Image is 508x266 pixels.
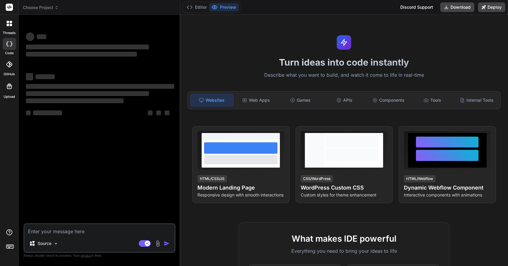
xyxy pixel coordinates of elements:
[190,94,234,107] div: Websites
[301,184,388,192] h4: WordPress Custom CSS
[323,94,366,107] div: APIs
[37,34,46,39] span: ‌
[156,110,161,115] span: ‌
[184,57,504,68] h1: Turn ideas into code instantly
[184,71,504,79] p: Describe what you want to build, and watch it come to life in real-time
[404,175,435,182] div: HTML/Webflow
[279,94,322,107] div: Games
[184,3,209,11] button: Editor
[154,240,161,247] img: attachment
[81,254,91,257] span: privacy
[26,110,31,115] span: ‌
[404,184,491,192] h4: Dynamic Webflow Component
[165,110,169,115] span: ‌
[249,232,439,245] h2: What makes IDE powerful
[209,3,239,11] button: Preview
[301,192,388,198] p: Custom styles for theme enhancement
[440,2,474,12] button: Download
[197,175,227,182] div: HTML/CSS/JS
[4,72,15,77] label: GitHub
[23,5,59,11] span: Choose Project
[235,94,277,107] div: Web Apps
[26,73,33,80] span: ‌
[197,192,284,198] p: Responsive design with smooth interactions
[26,98,124,103] span: ‌
[455,94,498,107] div: Internal Tools
[38,240,51,246] p: Source
[26,84,174,89] span: ‌
[148,110,153,115] span: ‌
[411,94,454,107] div: Tools
[4,94,15,99] label: Upload
[26,91,149,96] span: ‌
[397,2,437,12] div: Discord Support
[367,94,410,107] div: Components
[3,30,16,36] label: threads
[23,253,175,258] p: Always double-check its answers. Your in Bind
[164,240,170,246] img: icon
[5,51,14,56] label: code
[249,247,439,255] p: Everything you need to bring your ideas to life
[26,52,137,57] span: ‌
[36,74,55,79] span: ‌
[33,110,62,115] span: ‌
[197,184,284,192] h4: Modern Landing Page
[53,241,58,246] img: Pick Models
[478,2,505,12] button: Deploy
[404,192,491,198] p: Interactive components with animations
[26,45,149,49] span: ‌
[301,175,333,182] div: CSS/WordPress
[26,32,34,41] span: ‌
